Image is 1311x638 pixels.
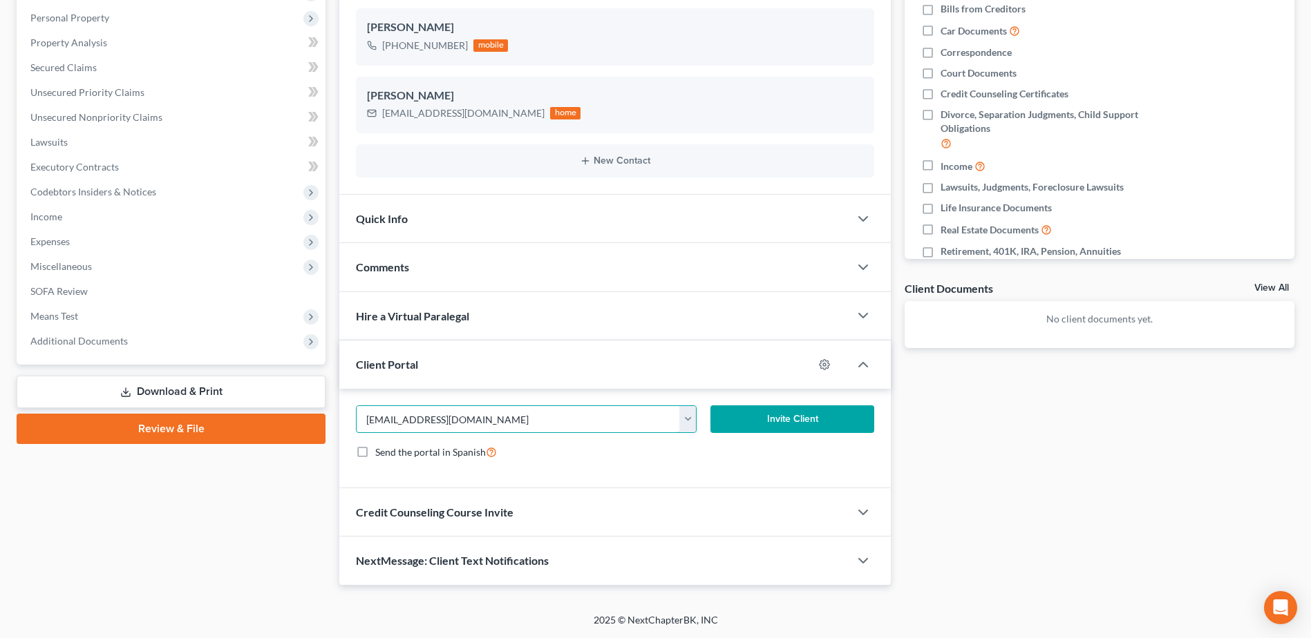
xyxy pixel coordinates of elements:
[30,136,68,148] span: Lawsuits
[17,376,326,408] a: Download & Print
[375,446,486,458] span: Send the portal in Spanish
[1264,591,1297,624] div: Open Intercom Messenger
[262,613,1050,638] div: 2025 © NextChapterBK, INC
[17,414,326,444] a: Review & File
[941,180,1124,194] span: Lawsuits, Judgments, Foreclosure Lawsuits
[356,260,409,273] span: Comments
[941,24,1007,38] span: Car Documents
[941,87,1068,101] span: Credit Counseling Certificates
[550,107,581,119] div: home
[367,155,863,166] button: New Contact
[941,108,1185,135] span: Divorce, Separation Judgments, Child Support Obligations
[905,281,993,296] div: Client Documents
[356,554,549,567] span: NextMessage: Client Text Notifications
[356,505,513,519] span: Credit Counseling Course Invite
[30,37,107,48] span: Property Analysis
[30,186,156,197] span: Codebtors Insiders & Notices
[941,46,1012,59] span: Correspondence
[30,260,92,272] span: Miscellaneous
[19,55,326,80] a: Secured Claims
[19,279,326,304] a: SOFA Review
[19,130,326,155] a: Lawsuits
[1254,283,1289,293] a: View All
[941,244,1121,258] span: Retirement, 401K, IRA, Pension, Annuities
[30,61,97,73] span: Secured Claims
[941,201,1052,215] span: Life Insurance Documents
[382,106,545,120] div: [EMAIL_ADDRESS][DOMAIN_NAME]
[367,88,863,104] div: [PERSON_NAME]
[941,223,1039,237] span: Real Estate Documents
[30,86,144,98] span: Unsecured Priority Claims
[30,211,62,222] span: Income
[710,405,874,433] button: Invite Client
[356,212,408,225] span: Quick Info
[19,105,326,130] a: Unsecured Nonpriority Claims
[916,312,1283,326] p: No client documents yet.
[30,310,78,322] span: Means Test
[382,39,468,52] div: [PHONE_NUMBER]
[19,155,326,180] a: Executory Contracts
[30,111,162,123] span: Unsecured Nonpriority Claims
[356,309,469,322] span: Hire a Virtual Paralegal
[356,358,418,371] span: Client Portal
[367,19,863,36] div: [PERSON_NAME]
[473,39,508,52] div: mobile
[30,161,119,173] span: Executory Contracts
[357,406,679,432] input: Enter email
[30,285,88,297] span: SOFA Review
[941,2,1026,16] span: Bills from Creditors
[941,159,972,173] span: Income
[30,235,70,247] span: Expenses
[19,80,326,105] a: Unsecured Priority Claims
[30,335,128,347] span: Additional Documents
[19,30,326,55] a: Property Analysis
[941,66,1017,80] span: Court Documents
[30,12,109,23] span: Personal Property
